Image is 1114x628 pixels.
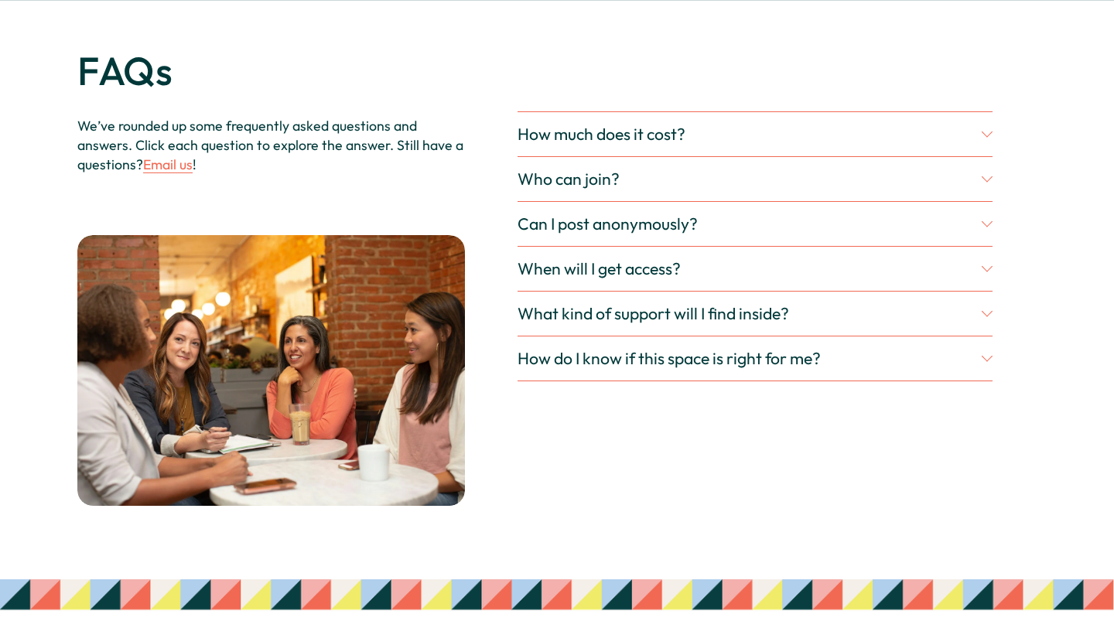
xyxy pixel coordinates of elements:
[77,49,465,93] h2: FAQs
[518,202,993,246] button: Can I post anonymously?
[518,336,993,381] button: How do I know if this space is right for me?
[518,303,982,324] span: What kind of support will I find inside?
[518,124,982,145] span: How much does it cost?
[143,155,193,173] a: Email us
[77,117,465,174] p: We’ve rounded up some frequently asked questions and answers. Click each question to explore the ...
[518,213,982,234] span: Can I post anonymously?
[518,292,993,336] button: What kind of support will I find inside?
[518,348,982,369] span: How do I know if this space is right for me?
[518,258,982,279] span: When will I get access?
[518,247,993,291] button: When will I get access?
[518,157,993,201] button: Who can join?
[518,112,993,156] button: How much does it cost?
[518,169,982,189] span: Who can join?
